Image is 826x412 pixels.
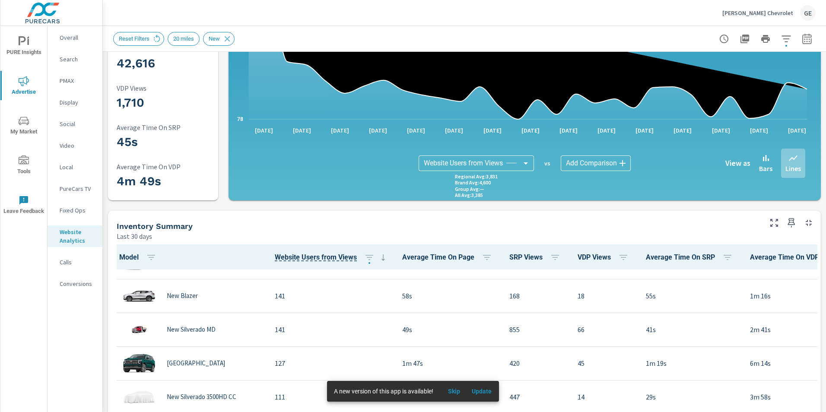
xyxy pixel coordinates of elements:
button: Update [468,384,496,398]
p: [DATE] [363,126,393,135]
p: 141 [275,291,388,301]
p: VDP Views [117,84,231,92]
span: Average Time On Page [402,252,496,263]
div: Reset Filters [113,32,164,46]
span: Add Comparison [566,159,617,168]
p: [PERSON_NAME] Chevrolet [722,9,793,17]
img: glamour [122,283,156,309]
p: Local [60,163,95,171]
p: Website Analytics [60,228,95,245]
button: Skip [440,384,468,398]
p: [DATE] [325,126,355,135]
p: Lines [785,163,801,174]
div: Website Users from Views [419,155,534,171]
button: Minimize Widget [802,216,816,230]
div: Search [48,53,102,66]
p: [GEOGRAPHIC_DATA] [167,359,225,367]
p: 45 [578,358,632,368]
p: 58s [402,291,496,301]
span: Save this to your personalized report [785,216,798,230]
p: 168 [509,291,564,301]
span: Average Time On SRP [646,252,736,263]
p: New Silverado MD [167,326,216,333]
img: glamour [122,317,156,342]
p: 855 [509,324,564,335]
span: A new version of this app is available! [334,388,433,395]
p: Last 30 days [117,231,152,241]
span: VDP Views [578,252,632,263]
p: Fixed Ops [60,206,95,215]
button: Apply Filters [778,30,795,48]
p: Social [60,120,95,128]
p: Video [60,141,95,150]
div: Local [48,161,102,174]
div: New [203,32,235,46]
img: glamour [122,350,156,376]
p: [DATE] [287,126,317,135]
p: 55s [646,291,736,301]
span: My Market [3,116,44,137]
p: [DATE] [706,126,736,135]
p: PureCars TV [60,184,95,193]
p: 420 [509,358,564,368]
p: [DATE] [249,126,279,135]
button: Make Fullscreen [767,216,781,230]
div: Social [48,117,102,130]
h3: 42,616 [117,56,231,71]
span: PURE Insights [3,36,44,57]
p: 18 [578,291,632,301]
span: 20 miles [168,35,199,42]
span: Skip [444,387,464,395]
p: [DATE] [477,126,508,135]
div: Calls [48,256,102,269]
p: 141 [275,324,388,335]
span: Update [471,387,492,395]
p: [DATE] [744,126,774,135]
div: Add Comparison [561,155,631,171]
h5: Inventory Summary [117,222,193,231]
p: [DATE] [401,126,431,135]
span: SRP Views [509,252,564,263]
span: Tools [3,155,44,177]
div: PureCars TV [48,182,102,195]
div: Display [48,96,102,109]
p: Regional Avg : 3,831 [455,174,498,180]
p: Group Avg : — [455,186,484,192]
div: nav menu [0,26,47,225]
span: Website Users from Views [275,252,388,263]
p: 66 [578,324,632,335]
p: [DATE] [553,126,584,135]
p: 49s [402,324,496,335]
p: 1m 47s [402,358,496,368]
div: PMAX [48,74,102,87]
p: 41s [646,324,736,335]
p: vs [534,159,561,167]
h3: 4m 49s [117,174,231,189]
p: New Blazer [167,292,198,300]
p: Display [60,98,95,107]
p: [DATE] [782,126,812,135]
span: Reset Filters [114,35,155,42]
h3: 45s [117,135,231,149]
p: Average Time On SRP [117,124,231,131]
p: 29s [646,392,736,402]
p: [DATE] [515,126,546,135]
p: PMAX [60,76,95,85]
div: Overall [48,31,102,44]
span: New [203,35,225,42]
p: 127 [275,358,388,368]
button: Select Date Range [798,30,816,48]
div: Video [48,139,102,152]
p: 1m 19s [646,358,736,368]
p: Overall [60,33,95,42]
span: Model [119,252,160,263]
div: Conversions [48,277,102,290]
p: [DATE] [591,126,622,135]
span: Leave Feedback [3,195,44,216]
span: Advertise [3,76,44,97]
p: Calls [60,258,95,266]
button: Print Report [757,30,774,48]
div: Fixed Ops [48,204,102,217]
span: Website Users from Views [275,252,357,263]
p: [DATE] [667,126,698,135]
